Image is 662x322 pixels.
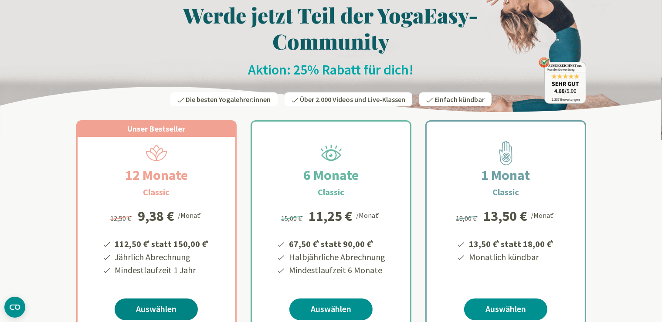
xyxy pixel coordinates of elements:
img: ausgezeichnet_badge.png [539,57,586,104]
li: 112,50 € statt 150,00 € [113,236,210,251]
span: 15,00 € [281,214,304,223]
button: CMP-Widget öffnen [4,297,25,318]
a: Auswählen [115,298,198,320]
li: Monatlich kündbar [468,251,555,264]
span: Über 2.000 Videos und Live-Klassen [300,95,405,104]
div: 9,38 € [138,209,174,223]
div: 13,50 € [483,209,527,223]
li: Jährlich Abrechnung [113,251,210,264]
h3: Classic [318,186,344,199]
div: /Monat [178,209,203,220]
div: /Monat [356,209,381,220]
h2: Aktion: 25% Rabatt für dich! [76,61,586,78]
h3: Classic [143,186,170,199]
li: Mindestlaufzeit 1 Jahr [113,264,210,277]
span: Unser Bestseller [127,124,185,134]
h2: 6 Monate [282,165,380,186]
li: Mindestlaufzeit 6 Monate [288,264,385,277]
span: Die besten Yogalehrer:innen [186,95,271,104]
li: 13,50 € statt 18,00 € [468,236,555,251]
h3: Classic [492,186,519,199]
a: Auswählen [464,298,547,320]
h2: 1 Monat [460,165,551,186]
div: 11,25 € [309,209,353,223]
span: Einfach kündbar [435,95,485,104]
h2: 12 Monate [104,165,209,186]
li: 67,50 € statt 90,00 € [288,236,385,251]
a: Auswählen [289,298,373,320]
h1: Werde jetzt Teil der YogaEasy-Community [76,2,586,54]
li: Halbjährliche Abrechnung [288,251,385,264]
span: 18,00 € [456,214,479,223]
div: /Monat [531,209,556,220]
span: 12,50 € [110,214,133,223]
